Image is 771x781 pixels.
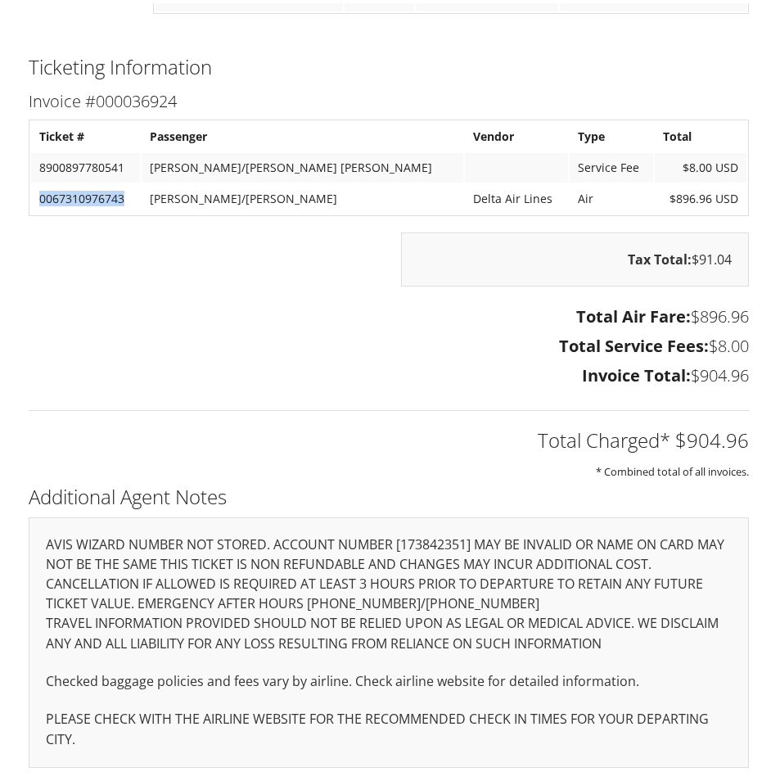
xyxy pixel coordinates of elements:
h3: $8.00 [29,332,749,354]
h2: Additional Agent Notes [29,480,749,508]
div: $91.04 [401,229,749,283]
th: Type [570,119,653,148]
td: $896.96 USD [655,181,746,210]
strong: Invoice Total: [582,361,691,383]
small: * Combined total of all invoices. [596,461,749,476]
td: 0067310976743 [31,181,140,210]
strong: Total Air Fare: [576,302,691,324]
td: 8900897780541 [31,150,140,179]
td: Delta Air Lines [465,181,568,210]
th: Total [655,119,746,148]
p: Checked baggage policies and fees vary by airline. Check airline website for detailed information. [46,668,732,689]
td: [PERSON_NAME]/[PERSON_NAME] [PERSON_NAME] [142,150,463,179]
p: PLEASE CHECK WITH THE AIRLINE WEBSITE FOR THE RECOMMENDED CHECK IN TIMES FOR YOUR DEPARTING CITY. [46,706,732,747]
p: TRAVEL INFORMATION PROVIDED SHOULD NOT BE RELIED UPON AS LEGAL OR MEDICAL ADVICE. WE DISCLAIM ANY... [46,610,732,652]
td: Service Fee [570,150,653,179]
th: Passenger [142,119,463,148]
h2: Ticketing Information [29,50,749,78]
th: Ticket # [31,119,140,148]
td: [PERSON_NAME]/[PERSON_NAME] [142,181,463,210]
h3: Invoice #000036924 [29,87,749,110]
td: $8.00 USD [655,150,746,179]
h3: $904.96 [29,361,749,384]
h2: Total Charged* $904.96 [29,423,749,451]
div: AVIS WIZARD NUMBER NOT STORED. ACCOUNT NUMBER [173842351] MAY BE INVALID OR NAME ON CARD MAY NOT ... [29,514,749,765]
strong: Tax Total: [628,247,692,265]
th: Vendor [465,119,568,148]
strong: Total Service Fees: [559,332,709,354]
h3: $896.96 [29,302,749,325]
td: Air [570,181,653,210]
